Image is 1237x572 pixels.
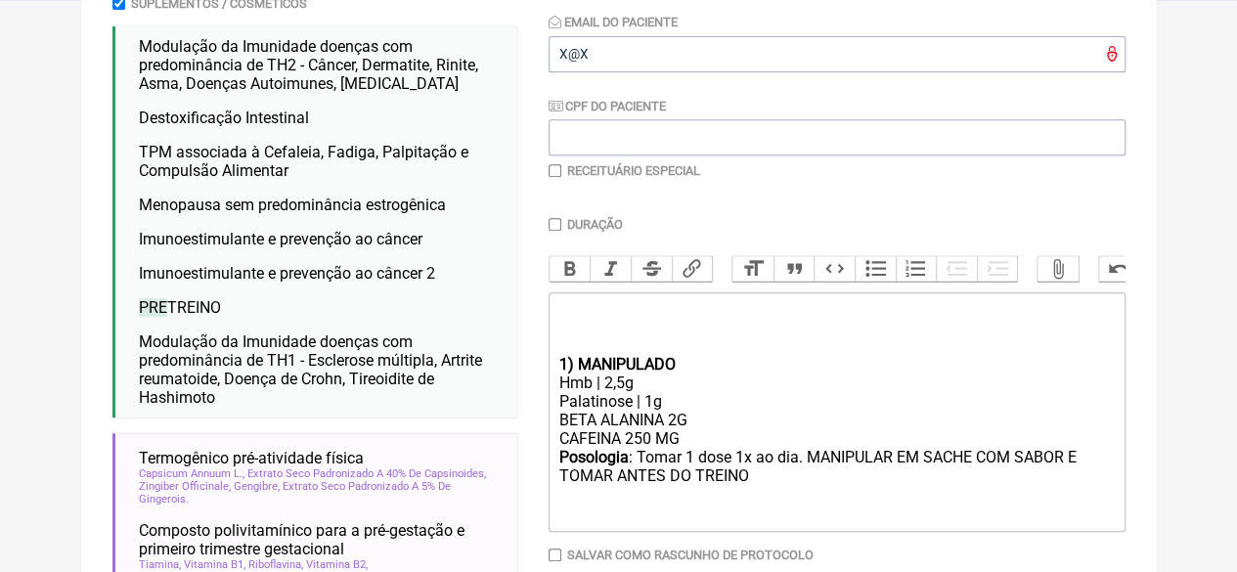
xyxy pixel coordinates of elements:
[631,256,672,282] button: Strikethrough
[549,15,678,29] label: Email do Paciente
[139,196,446,214] span: Menopausa sem predominância estrogênica
[896,256,937,282] button: Numbers
[567,548,814,562] label: Salvar como rascunho de Protocolo
[558,448,628,466] strong: Posologia
[139,298,221,317] span: TREINO
[139,449,364,467] span: Termogênico pré-atividade física
[549,99,666,113] label: CPF do Paciente
[139,467,486,480] span: Capsicum Annuum L., Extrato Seco Padronizado A 40% De Capsinoides
[139,109,309,127] span: Destoxificação Intestinal
[139,37,478,93] span: Modulação da Imunidade doenças com predominância de TH2 - Câncer, Dermatite, Rinite, Asma, Doença...
[558,411,1114,448] div: BETA ALANINA 2G CAFEINA 250 MG
[139,332,482,407] span: Modulação da Imunidade doenças com predominância de TH1 - Esclerose múltipla, Artrite reumatoide,...
[558,448,1114,524] div: : Tomar 1 dose 1x ao dia. MANIPULAR EM SACHE COM SABOR E TOMAR ANTES DO TREINO ㅤ
[558,392,1114,411] div: Palatinose | 1g
[814,256,855,282] button: Code
[1038,256,1079,282] button: Attach Files
[139,264,435,283] span: Imunoestimulante e prevenção ao câncer 2
[855,256,896,282] button: Bullets
[672,256,713,282] button: Link
[590,256,631,282] button: Italic
[139,143,468,180] span: TPM associada à Cefaleia, Fadiga, Palpitação e Compulsão Alimentar
[558,374,1114,392] div: Hmb | 2,5g
[550,256,591,282] button: Bold
[1099,256,1140,282] button: Undo
[567,163,700,178] label: Receituário Especial
[248,558,368,571] span: Riboflavina, Vitamina B2
[732,256,773,282] button: Heading
[773,256,815,282] button: Quote
[139,558,245,571] span: Tiamina, Vitamina B1
[558,355,675,374] strong: 1) MANIPULADO
[139,480,502,506] span: Zingiber Officinale, Gengibre, Extrato Seco Padronizado A 5% De Gingerois
[567,217,623,232] label: Duração
[936,256,977,282] button: Decrease Level
[139,298,167,317] span: PRE
[139,230,422,248] span: Imunoestimulante e prevenção ao câncer
[977,256,1018,282] button: Increase Level
[139,521,502,558] span: Composto polivitamínico para a pré-gestação e primeiro trimestre gestacional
